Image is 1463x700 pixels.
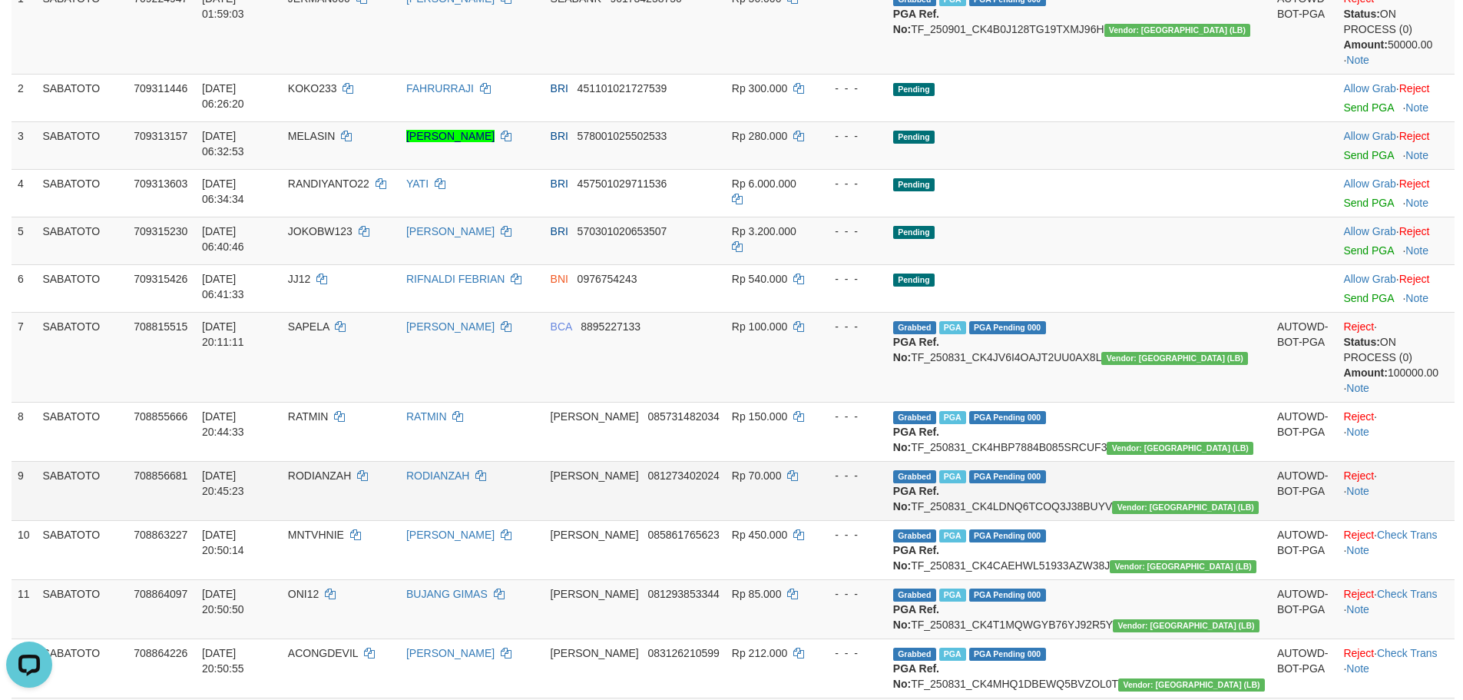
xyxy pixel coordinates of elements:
[202,647,244,675] span: [DATE] 20:50:55
[1377,647,1438,659] a: Check Trans
[1343,6,1448,52] div: ON PROCESS (0) 50000.00
[887,579,1271,639] td: TF_250831_CK4T1MQWGYB76YJ92R5Y
[551,529,639,541] span: [PERSON_NAME]
[893,662,939,690] b: PGA Ref. No:
[821,586,881,602] div: - - -
[893,589,936,602] span: Grabbed
[1346,662,1369,675] a: Note
[1337,264,1455,312] td: ·
[551,82,568,95] span: BRI
[1405,101,1428,114] a: Note
[406,82,474,95] a: FAHRURRAJI
[1343,647,1374,659] a: Reject
[893,470,936,483] span: Grabbed
[1271,312,1338,402] td: AUTOWD-BOT-PGA
[202,225,244,253] span: [DATE] 06:40:46
[1337,217,1455,264] td: ·
[732,529,787,541] span: Rp 450.000
[969,411,1046,424] span: PGA Pending
[1110,560,1256,573] span: Vendor URL: https://dashboard.q2checkout.com/secure
[1271,402,1338,461] td: AUTOWD-BOT-PGA
[893,131,935,144] span: Pending
[1343,334,1448,380] div: ON PROCESS (0) 100000.00
[893,426,939,453] b: PGA Ref. No:
[288,469,351,482] span: RODIANZAH
[1343,273,1398,285] span: ·
[202,529,244,556] span: [DATE] 20:50:14
[893,485,939,513] b: PGA Ref. No:
[406,410,447,423] a: RATMIN
[551,647,639,659] span: [PERSON_NAME]
[288,320,329,333] span: SAPELA
[887,461,1271,520] td: TF_250831_CK4LDNQ6TCOQ3J38BUYV
[12,402,36,461] td: 8
[821,128,881,144] div: - - -
[1118,678,1265,692] span: Vendor URL: https://dashboard.q2checkout.com/secure
[1112,501,1259,514] span: Vendor URL: https://dashboard.q2checkout.com/secure
[1104,24,1251,37] span: Vendor URL: https://dashboard.q2checkout.com/secure
[821,527,881,542] div: - - -
[1346,426,1369,438] a: Note
[1343,367,1388,379] b: Amount:
[1113,619,1259,632] span: Vendor URL: https://dashboard.q2checkout.com/secure
[1343,177,1395,190] a: Allow Grab
[551,410,639,423] span: [PERSON_NAME]
[12,217,36,264] td: 5
[1346,54,1369,66] a: Note
[1343,177,1398,190] span: ·
[939,529,966,542] span: Marked by athcs1
[821,645,881,661] div: - - -
[406,177,429,190] a: YATI
[406,130,495,142] a: [PERSON_NAME]
[647,469,719,482] span: Copy 081273402024 to clipboard
[551,177,568,190] span: BRI
[887,639,1271,698] td: TF_250831_CK4MHQ1DBEWQ5BVZOL0T
[647,647,719,659] span: Copy 083126210599 to clipboard
[969,321,1046,334] span: PGA Pending
[288,177,369,190] span: RANDIYANTO22
[732,410,787,423] span: Rp 150.000
[893,8,939,35] b: PGA Ref. No:
[732,647,787,659] span: Rp 212.000
[1343,82,1398,95] span: ·
[821,176,881,191] div: - - -
[36,579,127,639] td: SABATOTO
[1337,461,1455,520] td: · ·
[551,130,568,142] span: BRI
[1343,292,1393,304] a: Send PGA
[939,589,966,602] span: Marked by athcs1
[893,321,936,334] span: Grabbed
[821,409,881,424] div: - - -
[1399,82,1430,95] a: Reject
[1405,149,1428,161] a: Note
[1399,225,1430,237] a: Reject
[581,320,640,333] span: Copy 8895227133 to clipboard
[288,82,337,95] span: KOKO233
[12,121,36,169] td: 3
[647,588,719,600] span: Copy 081293853344 to clipboard
[36,217,127,264] td: SABATOTO
[887,312,1271,402] td: TF_250831_CK4JV6I4OAJT2UU0AX8L
[1343,8,1379,20] b: Status:
[12,169,36,217] td: 4
[36,74,127,121] td: SABATOTO
[1343,225,1398,237] span: ·
[134,410,187,423] span: 708855666
[134,177,187,190] span: 709313603
[202,410,244,438] span: [DATE] 20:44:33
[732,177,796,190] span: Rp 6.000.000
[893,226,935,239] span: Pending
[12,579,36,639] td: 11
[406,647,495,659] a: [PERSON_NAME]
[1337,520,1455,579] td: · ·
[134,130,187,142] span: 709313157
[202,469,244,497] span: [DATE] 20:45:23
[288,273,311,285] span: JJ12
[893,648,936,661] span: Grabbed
[12,312,36,402] td: 7
[36,520,127,579] td: SABATOTO
[134,529,187,541] span: 708863227
[1399,130,1430,142] a: Reject
[893,603,939,631] b: PGA Ref. No:
[1343,588,1374,600] a: Reject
